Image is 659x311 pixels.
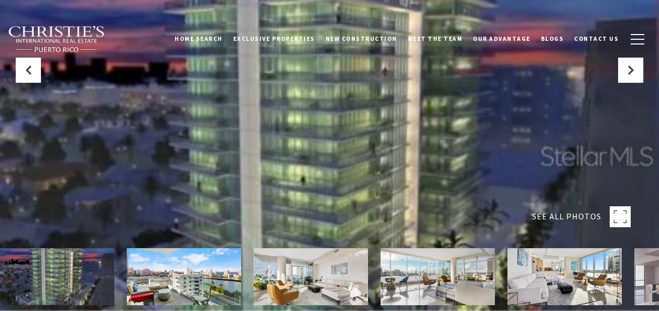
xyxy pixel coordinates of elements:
a: Our Advantage [468,26,536,52]
span: SEE ALL PHOTOS [532,210,601,224]
span: Contact Us [574,35,619,42]
a: Blogs [536,26,569,52]
a: Meet the Team [403,26,468,52]
a: Exclusive Properties [228,26,320,52]
span: New Construction [326,35,397,42]
a: New Construction [320,26,403,52]
img: 555 Monserrate CONDOMINIO COSMOPOLITAN Unit: 1004 [127,248,241,305]
span: Exclusive Properties [233,35,315,42]
span: Our Advantage [473,35,531,42]
span: Blogs [541,35,564,42]
a: Home Search [169,26,228,52]
img: 555 Monserrate CONDOMINIO COSMOPOLITAN Unit: 1004 [381,248,495,305]
img: 555 Monserrate CONDOMINIO COSMOPOLITAN Unit: 1004 [254,248,368,305]
img: 555 Monserrate CONDOMINIO COSMOPOLITAN Unit: 1004 [507,248,622,305]
img: Christie's International Real Estate black text logo [8,26,105,53]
